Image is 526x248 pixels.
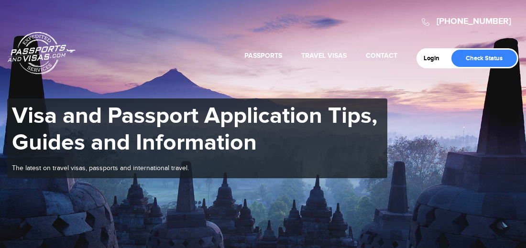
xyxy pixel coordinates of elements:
[437,16,511,27] a: [PHONE_NUMBER]
[301,52,347,60] a: Travel Visas
[12,164,383,173] p: The latest on travel visas, passports and international travel.
[451,50,517,67] a: Check Status
[12,103,383,157] h1: Visa and Passport Application Tips, Guides and Information
[8,32,76,75] a: Passports & [DOMAIN_NAME]
[244,52,282,60] a: Passports
[366,52,397,60] a: Contact
[424,54,446,62] a: Login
